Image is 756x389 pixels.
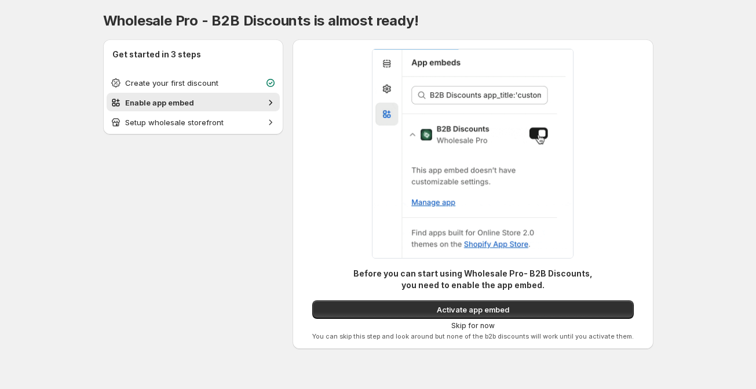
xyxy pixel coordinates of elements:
[125,78,218,88] span: Create your first discount
[103,12,653,30] h1: Wholesale Pro - B2B Discounts is almost ready!
[125,118,224,127] span: Setup wholesale storefront
[312,300,634,319] button: Activate app embed
[351,268,594,291] p: Before you can start using Wholesale Pro- B2B Discounts, you need to enable the app embed.
[451,321,495,330] span: Skip for now
[437,304,509,315] span: Activate app embed
[125,98,194,107] span: Enable app embed
[112,49,274,60] h2: Get started in 3 steps
[447,319,499,333] button: Skip for now
[312,333,634,340] p: You can skip this step and look around but none of the b2b discounts will work until you activate...
[372,49,574,259] img: Wholesale Pro app embed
